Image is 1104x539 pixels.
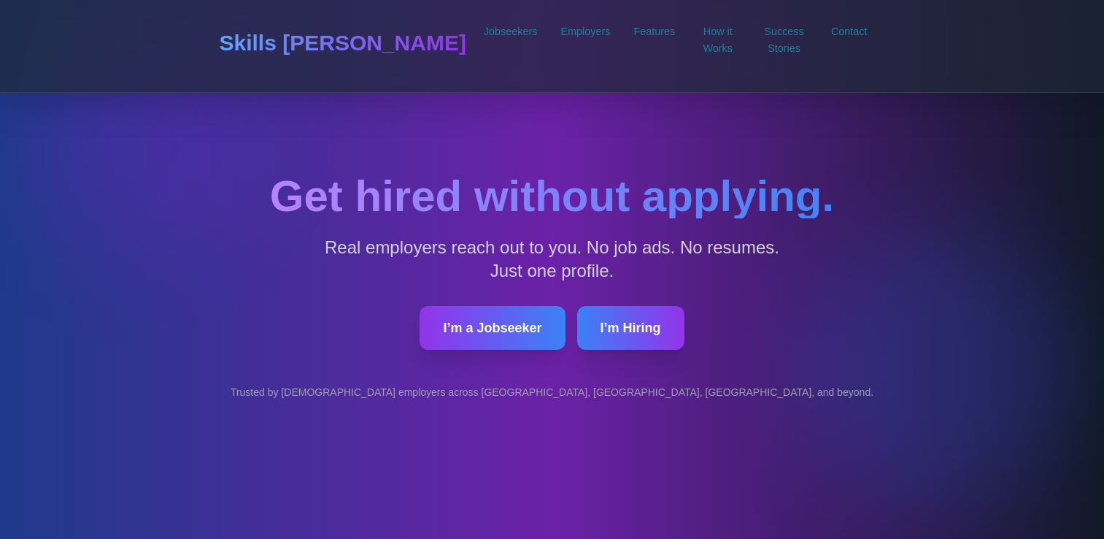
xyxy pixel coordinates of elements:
a: Jobseekers [484,26,538,37]
h1: Skills [PERSON_NAME] [220,30,466,56]
button: I’m Hiring [577,306,684,350]
a: Employers [561,26,611,37]
a: How it Works [703,26,733,54]
a: Success Stories [764,26,803,54]
p: Real employers reach out to you. No job ads. No resumes. Just one profile. [306,236,797,283]
h2: Get hired without applying. [231,175,873,218]
div: Trusted by [DEMOGRAPHIC_DATA] employers across [GEOGRAPHIC_DATA], [GEOGRAPHIC_DATA], [GEOGRAPHIC_... [231,385,873,400]
button: I’m a Jobseeker [420,306,565,350]
a: Contact [831,26,868,37]
a: Features [634,26,676,37]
